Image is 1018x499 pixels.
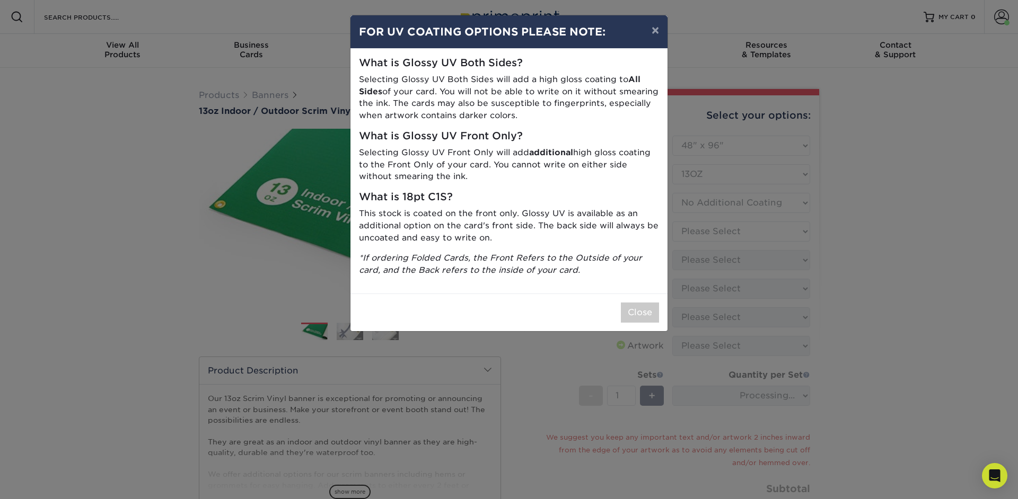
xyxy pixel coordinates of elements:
[359,147,659,183] p: Selecting Glossy UV Front Only will add high gloss coating to the Front Only of your card. You ca...
[621,302,659,323] button: Close
[359,191,659,203] h5: What is 18pt C1S?
[359,74,659,122] p: Selecting Glossy UV Both Sides will add a high gloss coating to of your card. You will not be abl...
[359,130,659,142] h5: What is Glossy UV Front Only?
[359,253,642,275] i: *If ordering Folded Cards, the Front Refers to the Outside of your card, and the Back refers to t...
[643,15,668,45] button: ×
[529,147,573,157] strong: additional
[359,24,659,40] h4: FOR UV COATING OPTIONS PLEASE NOTE:
[359,208,659,244] p: This stock is coated on the front only. Glossy UV is available as an additional option on the car...
[359,74,640,96] strong: All Sides
[359,57,659,69] h5: What is Glossy UV Both Sides?
[982,463,1007,488] div: Open Intercom Messenger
